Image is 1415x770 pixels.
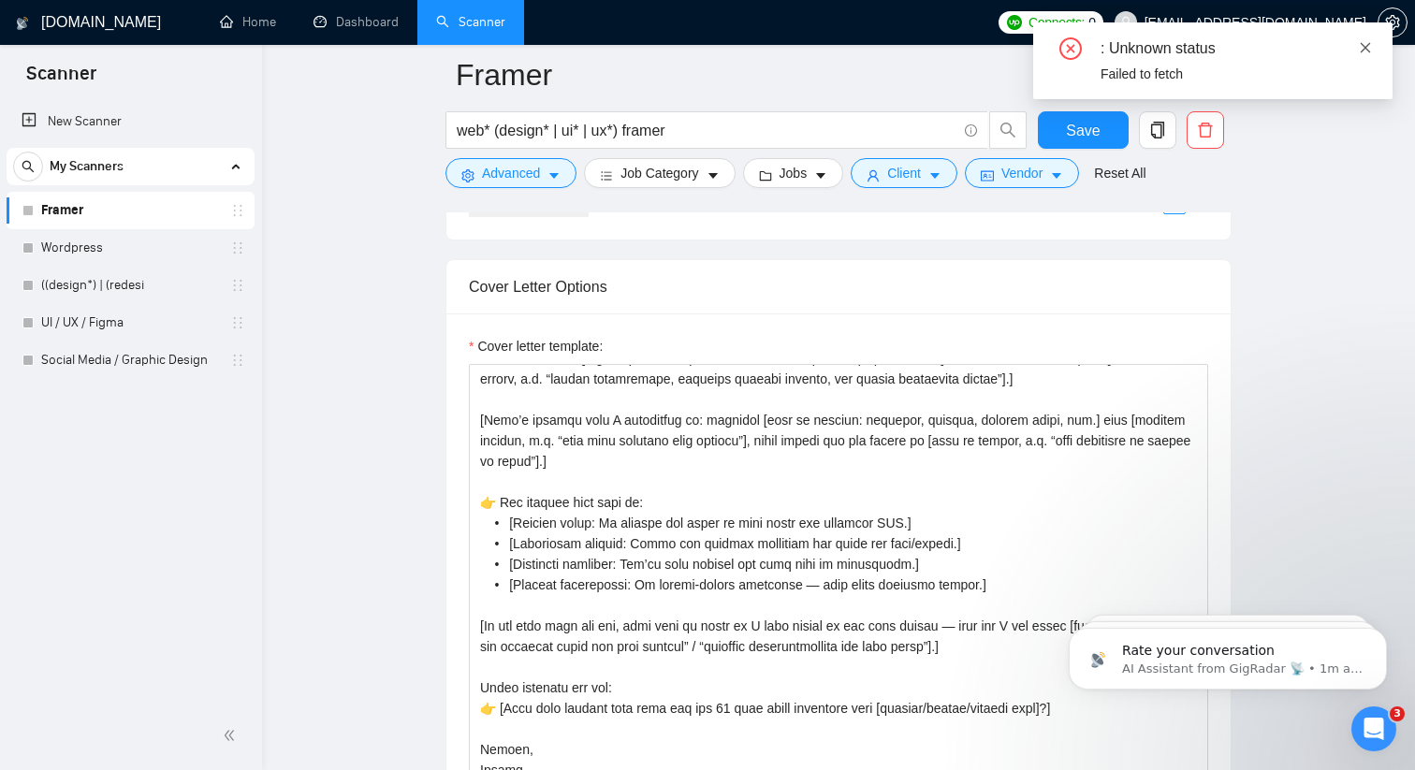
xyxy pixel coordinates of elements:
li: Next Page [1186,192,1208,214]
span: double-left [223,726,241,745]
span: caret-down [707,168,720,182]
a: Social Media / Graphic Design [41,341,219,379]
span: user [1119,16,1132,29]
span: close [1359,41,1372,54]
li: New Scanner [7,103,255,140]
a: Framer [41,192,219,229]
span: holder [230,353,245,368]
span: caret-down [928,168,941,182]
button: idcardVendorcaret-down [965,158,1079,188]
span: Save [1066,119,1100,142]
a: dashboardDashboard [314,14,399,30]
a: searchScanner [436,14,505,30]
button: search [13,152,43,182]
button: copy [1139,111,1176,149]
div: Failed to fetch [1101,64,1370,84]
button: setting [1378,7,1408,37]
span: 3 [1390,706,1405,721]
span: holder [230,278,245,293]
span: caret-down [547,168,561,182]
button: userClientcaret-down [851,158,957,188]
span: Connects: [1028,12,1085,33]
span: caret-down [814,168,827,182]
a: homeHome [220,14,276,30]
iframe: Intercom notifications message [1041,588,1415,719]
span: info-circle [965,124,977,137]
button: folderJobscaret-down [743,158,844,188]
span: Scanner [11,60,111,99]
a: New Scanner [22,103,240,140]
span: Job Category [620,163,698,183]
li: My Scanners [7,148,255,379]
span: setting [1379,15,1407,30]
span: close-circle [1059,37,1082,60]
span: My Scanners [50,148,124,185]
button: Save [1038,111,1129,149]
input: Scanner name... [456,51,1193,98]
a: ((design*) | (redesi [41,267,219,304]
span: Client [887,163,921,183]
span: holder [230,315,245,330]
a: setting [1378,15,1408,30]
span: caret-down [1050,168,1063,182]
li: Previous Page [1141,192,1163,214]
span: copy [1140,122,1175,138]
div: Cover Letter Options [469,260,1208,313]
img: upwork-logo.png [1007,15,1022,30]
span: holder [230,240,245,255]
iframe: Intercom live chat [1351,706,1396,751]
span: setting [461,168,474,182]
span: folder [759,168,772,182]
button: right [1186,192,1208,214]
span: delete [1188,122,1223,138]
button: left [1141,192,1163,214]
button: delete [1187,111,1224,149]
span: idcard [981,168,994,182]
span: Vendor [1001,163,1043,183]
span: Jobs [780,163,808,183]
span: bars [600,168,613,182]
span: 0 [1088,12,1096,33]
a: Wordpress [41,229,219,267]
button: settingAdvancedcaret-down [445,158,576,188]
img: logo [16,8,29,38]
label: Cover letter template: [469,336,603,356]
span: search [14,160,42,173]
span: search [990,122,1026,138]
span: Advanced [482,163,540,183]
button: barsJob Categorycaret-down [584,158,735,188]
div: : Unknown status [1101,37,1370,60]
span: user [867,168,880,182]
a: UI / UX / Figma [41,304,219,341]
a: Reset All [1094,163,1145,183]
input: Search Freelance Jobs... [457,119,956,142]
button: search [989,111,1027,149]
span: holder [230,203,245,218]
